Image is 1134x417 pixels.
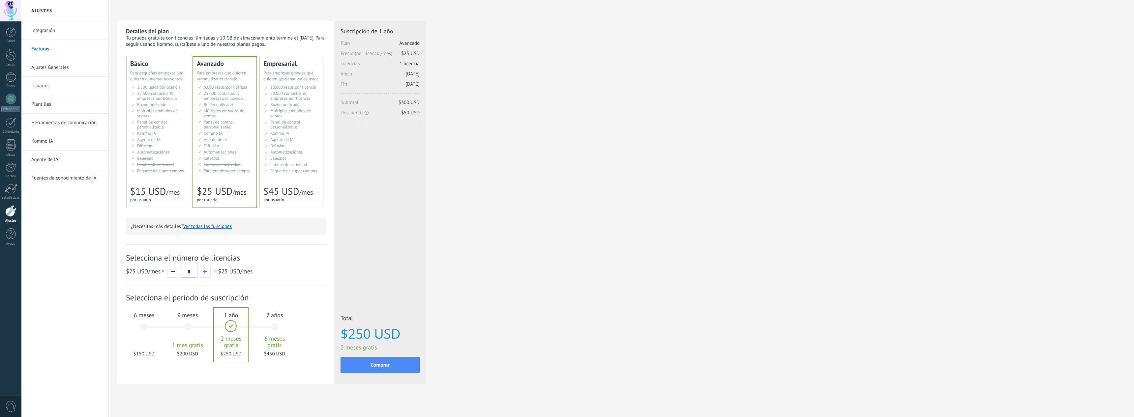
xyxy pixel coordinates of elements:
span: Licencias [341,61,420,71]
span: Paquete de super campos [270,168,317,174]
span: Automatizaciónes [204,149,236,155]
span: [DATE] [405,81,420,87]
span: Difusión [137,143,152,149]
a: Herramientas de comunicación [31,114,102,132]
a: Plantillas [31,95,102,114]
span: 12.500 contactos & empresas por licencia [137,91,177,101]
span: Buzón unificado [137,102,166,107]
span: Agente de IA [270,137,294,142]
span: Selecciona el período de suscripción [126,292,326,303]
span: $150 USD [126,351,162,357]
span: $15 USD [130,185,166,198]
div: Estadísticas [1,196,20,200]
span: Salesbot [204,155,220,161]
span: Paquete de super campos [204,168,251,174]
span: Para pequeñas empresas que quieren aumentar las ventas [130,70,183,82]
div: Listas [1,153,20,157]
li: Plantillas [21,95,108,114]
span: Panel de control personalizable [137,119,167,130]
span: $45 USD [263,185,299,198]
span: Agente de IA [204,137,227,142]
span: Fin [341,81,420,91]
span: = [214,267,217,275]
span: Kommo IA [204,130,223,136]
span: Múltiples embudos de ventas [270,108,311,119]
span: Paquete de super campos [137,168,184,174]
span: por usuario [130,197,151,203]
a: Integración [31,21,102,40]
span: $25 USD [197,185,232,198]
div: Leads [1,63,20,67]
span: por usuario [263,197,284,203]
li: Fuentes de conocimiento de IA [21,169,108,187]
span: 5.000 leads por licencia [204,84,247,90]
span: 50.000 contactos & empresas por licencia [270,91,310,101]
div: Tu prueba gratuita con licencias ilimitadas y 10 GB de almacenamiento termina el [DATE]. Para seg... [126,35,326,47]
span: /mes [166,188,180,197]
div: Empresarial [263,60,319,67]
span: 2 meses gratis [213,335,249,348]
li: Agente de IA [21,151,108,169]
span: Inicio [341,71,420,81]
span: 10.000 leads por licencia [270,84,316,90]
span: $25 USD [126,267,148,275]
span: 25.000 contactos & empresas por licencia [204,91,243,101]
span: Múltiples embudos de ventas [204,108,244,119]
a: Usuarios [31,77,102,95]
span: Descuento [341,110,420,116]
span: 1 licencia [400,61,420,67]
div: Chats [1,84,20,88]
span: Difusión [204,143,219,149]
span: 6 meses [126,311,162,319]
span: Múltiples embudos de ventas [137,108,178,119]
div: Ajustes [1,219,20,223]
div: Panel [1,39,20,43]
span: 9 meses [170,311,205,319]
span: 1 mes gratis [170,342,205,348]
a: Facturas [31,40,102,58]
li: Herramientas de comunicación [21,114,108,132]
span: - $50 USD [399,110,420,116]
span: /mes [218,267,253,275]
span: Avanzado [400,40,420,46]
span: $450 USD [257,351,292,357]
li: Kommo IA [21,132,108,151]
p: ¿Necesitas más detalles? [131,223,321,230]
span: $250 USD [213,351,249,357]
span: Salesbot [137,155,153,161]
div: Avanzado [197,60,253,67]
span: Plan [341,40,420,50]
span: Panel de control personalizable [204,119,234,130]
li: Facturas [21,40,108,58]
div: Básico [130,60,186,67]
span: 6 meses gratis [257,335,292,348]
span: Para empresas que quieren automatizar el trabajo [197,70,246,82]
span: Buzón unificado [270,102,300,107]
span: Automatizaciónes [270,149,303,155]
span: 2 años [257,311,292,319]
span: $300 USD [399,99,420,106]
span: /mes [232,188,246,197]
span: Selecciona el número de licencias [126,253,326,263]
b: Detalles del plan [126,27,169,35]
span: $200 USD [170,351,205,357]
span: Kommo IA [270,130,289,136]
span: Buzón unificado [204,102,233,107]
li: Usuarios [21,77,108,95]
span: /mes [126,267,165,275]
span: Total [341,314,420,324]
span: Comprar [371,363,390,367]
span: Límites de actividad [204,162,241,167]
span: Kommo IA [137,130,156,136]
a: Agente de IA [31,151,102,169]
span: $25 USD [401,50,420,57]
a: Ajustes Generales [31,58,102,77]
span: [DATE] [405,71,420,77]
span: Para empresas grandes que quieren gestionar varios leads [263,70,318,82]
span: por usuario [197,197,218,203]
a: Fuentes de conocimiento de IA [31,169,102,187]
li: Ajustes Generales [21,58,108,77]
span: Límites de actividad [137,162,174,167]
a: Kommo IA [31,132,102,151]
div: WhatsApp [1,106,20,112]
